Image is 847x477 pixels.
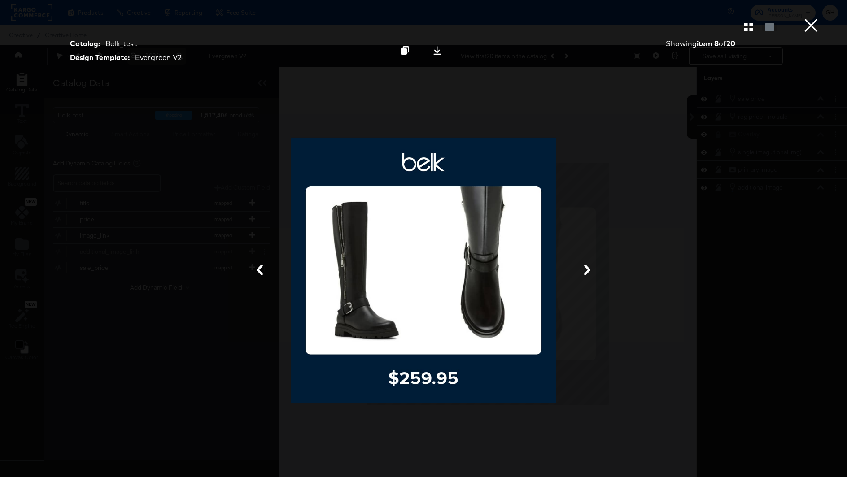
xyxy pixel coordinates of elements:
[697,39,719,48] strong: item 8
[70,39,100,49] strong: Catalog:
[70,52,130,63] strong: Design Template:
[105,39,137,49] div: Belk_test
[726,39,735,48] strong: 20
[666,39,762,49] div: Showing of
[135,52,182,63] div: Evergreen V2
